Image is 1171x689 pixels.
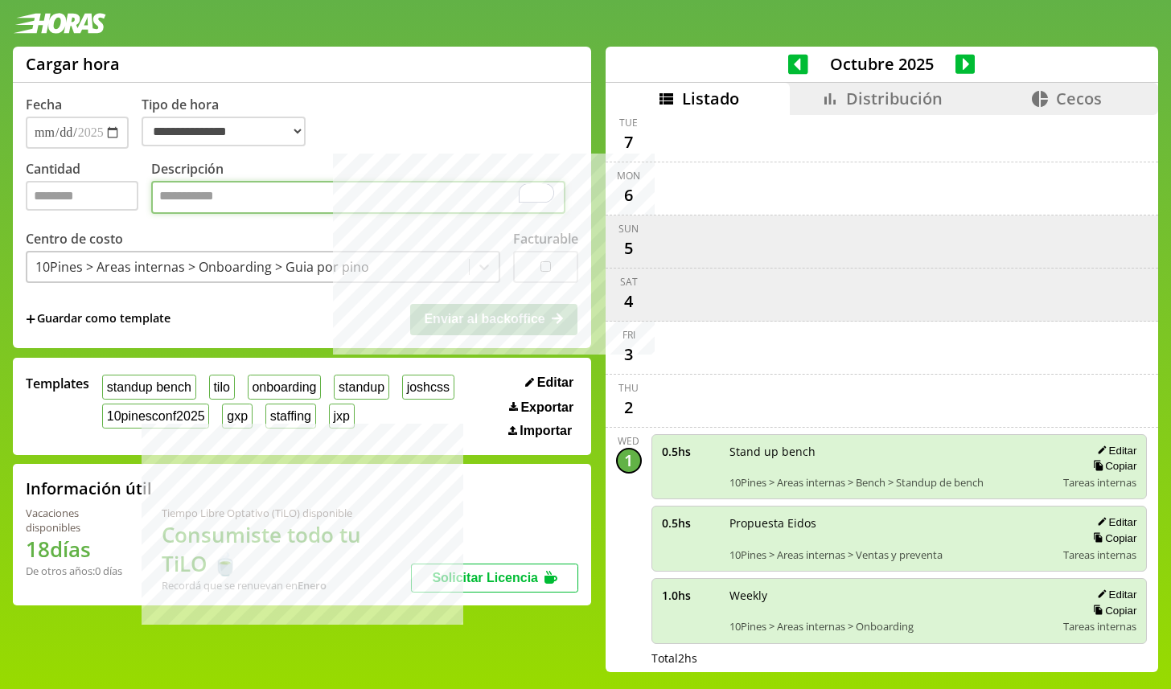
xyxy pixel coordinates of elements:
span: 10Pines > Areas internas > Bench > Standup de bench [729,475,1053,490]
span: + [26,310,35,328]
label: Cantidad [26,160,151,219]
h1: Consumiste todo tu TiLO 🍵 [162,520,411,578]
span: Editar [537,375,573,390]
span: 10Pines > Areas internas > Ventas y preventa [729,548,1053,562]
div: 6 [616,183,642,208]
div: Sun [618,222,639,236]
span: Distribución [846,88,943,109]
label: Centro de costo [26,230,123,248]
span: 10Pines > Areas internas > Onboarding [729,619,1053,634]
button: tilo [209,375,235,400]
button: standup [334,375,389,400]
span: 0.5 hs [662,515,718,531]
button: Exportar [504,400,578,416]
button: jxp [329,404,355,429]
textarea: To enrich screen reader interactions, please activate Accessibility in Grammarly extension settings [151,181,565,215]
button: Editar [1092,444,1136,457]
button: joshcss [402,375,454,400]
b: Enero [298,578,327,593]
div: Fri [622,328,635,342]
span: Tareas internas [1063,548,1136,562]
div: 1 [616,448,642,474]
span: Tareas internas [1063,475,1136,490]
span: Listado [682,88,739,109]
button: Copiar [1088,459,1136,473]
span: Exportar [520,400,573,415]
div: Recordá que se renuevan en [162,578,411,593]
div: Mon [617,169,640,183]
div: 5 [616,236,642,261]
button: standup bench [102,375,196,400]
span: Cecos [1056,88,1102,109]
div: 7 [616,129,642,155]
input: Cantidad [26,181,138,211]
div: 2 [616,395,642,420]
h1: 18 días [26,535,123,564]
button: Copiar [1088,531,1136,545]
button: Editar [1092,588,1136,601]
span: Templates [26,375,89,392]
div: Wed [618,434,639,448]
div: Sat [620,275,638,289]
span: Weekly [729,588,1053,603]
img: logotipo [13,13,106,34]
label: Fecha [26,96,62,113]
button: staffing [265,404,316,429]
div: 4 [616,289,642,314]
div: Total 2 hs [651,650,1148,666]
span: Propuesta Eidos [729,515,1053,531]
span: +Guardar como template [26,310,171,328]
div: 3 [616,342,642,367]
div: Vacaciones disponibles [26,506,123,535]
button: Editar [1092,515,1136,529]
div: De otros años: 0 días [26,564,123,578]
span: 1.0 hs [662,588,718,603]
div: Thu [618,381,639,395]
span: Octubre 2025 [808,53,955,75]
label: Facturable [513,230,578,248]
div: 10Pines > Areas internas > Onboarding > Guia por pino [35,258,369,276]
button: gxp [222,404,252,429]
button: Editar [520,375,578,391]
select: Tipo de hora [142,117,306,146]
button: Solicitar Licencia [411,564,578,593]
span: Stand up bench [729,444,1053,459]
button: 10pinesconf2025 [102,404,209,429]
div: Tiempo Libre Optativo (TiLO) disponible [162,506,411,520]
button: onboarding [248,375,322,400]
div: scrollable content [606,115,1158,670]
span: Solicitar Licencia [432,571,538,584]
label: Descripción [151,160,578,219]
div: Tue [619,116,638,129]
h1: Cargar hora [26,53,120,75]
span: Tareas internas [1063,619,1136,634]
span: Importar [520,424,572,438]
span: 0.5 hs [662,444,718,459]
label: Tipo de hora [142,96,318,149]
h2: Información útil [26,478,152,499]
button: Copiar [1088,604,1136,617]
